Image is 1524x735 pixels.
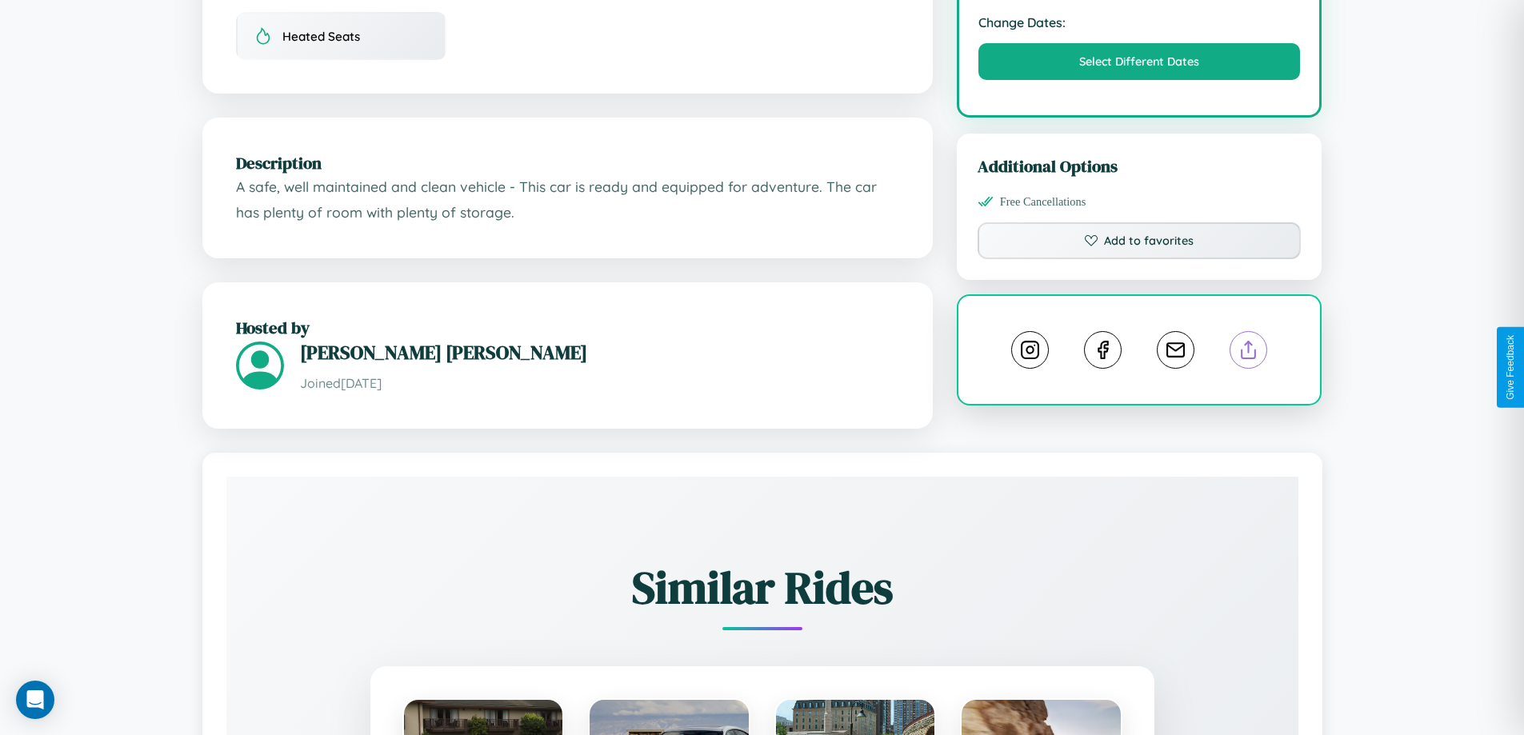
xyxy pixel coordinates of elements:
[236,316,899,339] h2: Hosted by
[300,339,899,366] h3: [PERSON_NAME] [PERSON_NAME]
[978,14,1301,30] strong: Change Dates:
[282,29,360,44] span: Heated Seats
[282,557,1242,618] h2: Similar Rides
[1000,195,1086,209] span: Free Cancellations
[1505,335,1516,400] div: Give Feedback
[300,372,899,395] p: Joined [DATE]
[978,154,1302,178] h3: Additional Options
[236,151,899,174] h2: Description
[236,174,899,225] p: A safe, well maintained and clean vehicle - This car is ready and equipped for adventure. The car...
[978,222,1302,259] button: Add to favorites
[16,681,54,719] div: Open Intercom Messenger
[978,43,1301,80] button: Select Different Dates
